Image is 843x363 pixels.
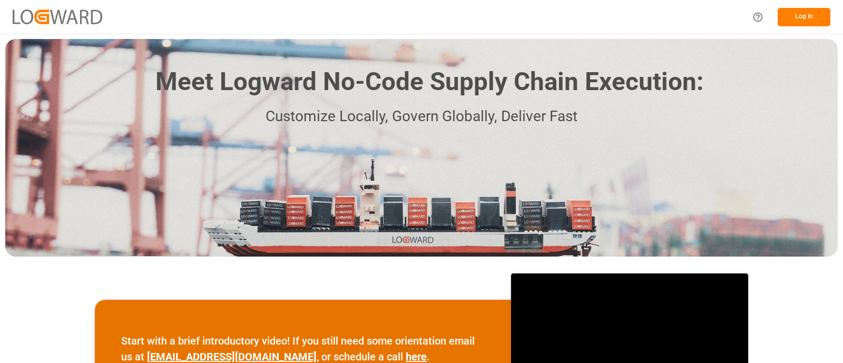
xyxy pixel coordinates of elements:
[147,350,317,363] a: [EMAIL_ADDRESS][DOMAIN_NAME]
[155,63,703,101] h1: Meet Logward No-Code Supply Chain Execution:
[778,8,830,26] button: Log In
[13,9,102,24] img: Logward_new_orange.png
[140,105,703,129] p: Customize Locally, Govern Globally, Deliver Fast
[406,350,427,363] a: here
[746,5,770,29] button: Help Center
